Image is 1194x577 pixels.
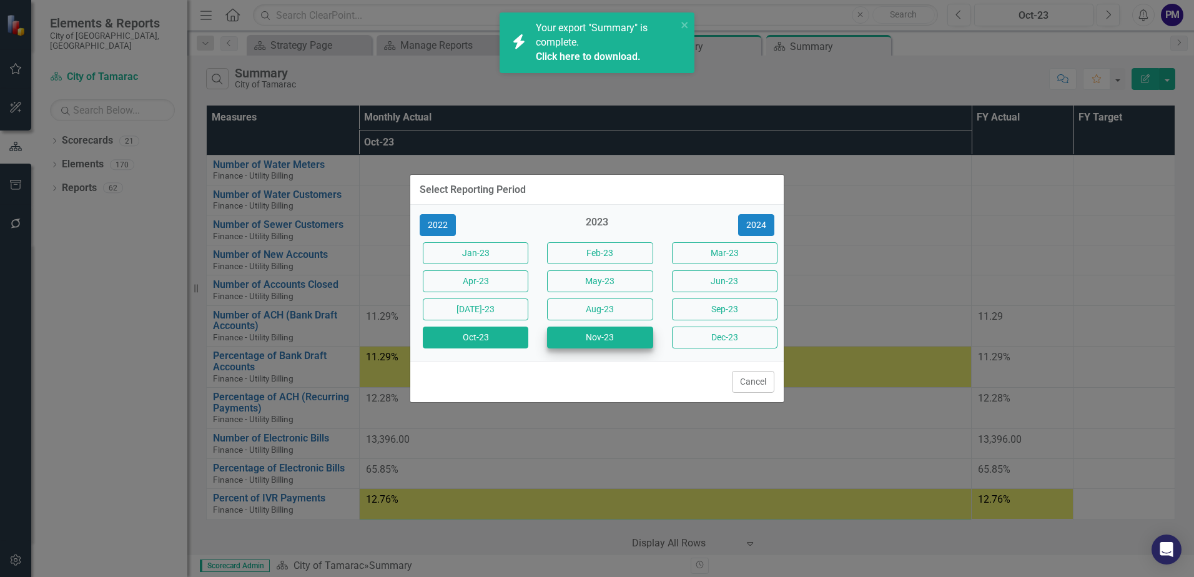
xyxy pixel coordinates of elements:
[547,298,653,320] button: Aug-23
[547,327,653,348] button: Nov-23
[681,17,689,32] button: close
[423,270,528,292] button: Apr-23
[1152,535,1182,565] div: Open Intercom Messenger
[732,371,774,393] button: Cancel
[672,270,777,292] button: Jun-23
[423,242,528,264] button: Jan-23
[420,184,526,195] div: Select Reporting Period
[420,214,456,236] button: 2022
[547,242,653,264] button: Feb-23
[547,270,653,292] button: May-23
[544,215,649,236] div: 2023
[536,22,674,64] span: Your export "Summary" is complete.
[672,242,777,264] button: Mar-23
[423,298,528,320] button: [DATE]-23
[423,327,528,348] button: Oct-23
[536,51,641,62] a: Click here to download.
[738,214,774,236] button: 2024
[672,298,777,320] button: Sep-23
[672,327,777,348] button: Dec-23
